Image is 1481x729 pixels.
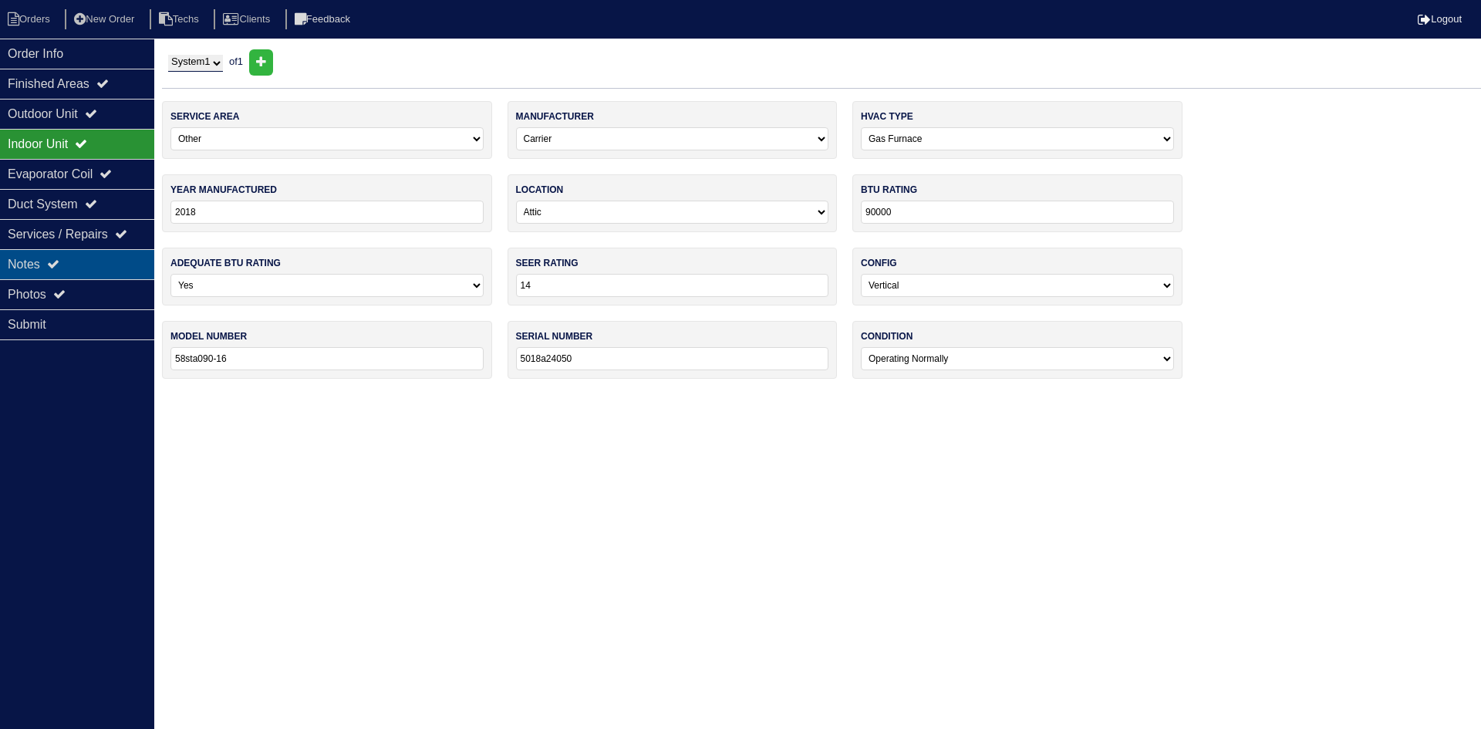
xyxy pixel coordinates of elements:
[214,9,282,30] li: Clients
[516,256,579,270] label: seer rating
[170,183,277,197] label: year manufactured
[861,183,917,197] label: btu rating
[516,110,594,123] label: manufacturer
[150,13,211,25] a: Techs
[162,49,1481,76] div: of 1
[516,183,564,197] label: location
[861,110,913,123] label: hvac type
[285,9,363,30] li: Feedback
[170,329,247,343] label: model number
[1418,13,1462,25] a: Logout
[170,256,281,270] label: adequate btu rating
[65,13,147,25] a: New Order
[170,110,239,123] label: service area
[861,256,897,270] label: config
[516,329,593,343] label: serial number
[150,9,211,30] li: Techs
[861,329,913,343] label: condition
[214,13,282,25] a: Clients
[65,9,147,30] li: New Order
